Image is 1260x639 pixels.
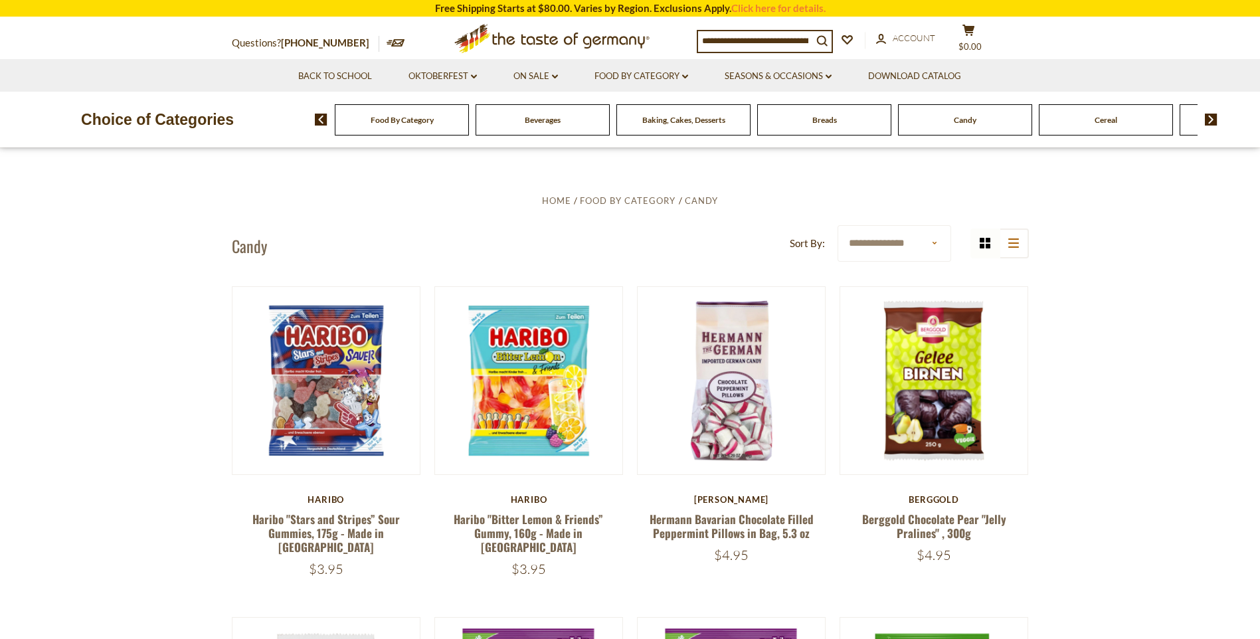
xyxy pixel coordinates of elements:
a: Back to School [298,69,372,84]
span: $3.95 [511,561,546,577]
img: Haribo "Stars and Stripes” Sour Gummies, 175g - Made in Germany [232,287,420,475]
a: Seasons & Occasions [725,69,832,84]
span: $4.95 [714,547,749,563]
span: Account [893,33,935,43]
div: [PERSON_NAME] [637,494,826,505]
a: Account [876,31,935,46]
a: Click here for details. [731,2,826,14]
a: Candy [685,195,718,206]
img: Hermann Bavarian Chocolate Filled Peppermint Pillows in Bag, 5.3 oz [638,287,826,475]
img: next arrow [1205,114,1217,126]
div: Haribo [232,494,421,505]
label: Sort By: [790,235,825,252]
a: On Sale [513,69,558,84]
a: Download Catalog [868,69,961,84]
a: Candy [954,115,976,125]
a: [PHONE_NUMBER] [281,37,369,48]
a: Breads [812,115,837,125]
a: Berggold Chocolate Pear "Jelly Pralines" , 300g [862,511,1006,541]
img: previous arrow [315,114,327,126]
div: Berggold [840,494,1029,505]
a: Cereal [1095,115,1117,125]
a: Oktoberfest [408,69,477,84]
div: Haribo [434,494,624,505]
a: Hermann Bavarian Chocolate Filled Peppermint Pillows in Bag, 5.3 oz [650,511,814,541]
span: $3.95 [309,561,343,577]
span: $0.00 [958,41,982,52]
a: Food By Category [371,115,434,125]
button: $0.00 [949,24,989,57]
p: Questions? [232,35,379,52]
a: Beverages [525,115,561,125]
img: Berggold Chocolate Pear "Jelly Pralines" , 300g [840,287,1028,475]
img: Haribo "Bitter Lemon & Friends” Gummy, 160g - Made in Germany [435,287,623,475]
a: Haribo "Bitter Lemon & Friends” Gummy, 160g - Made in [GEOGRAPHIC_DATA] [454,511,603,556]
a: Baking, Cakes, Desserts [642,115,725,125]
span: $4.95 [917,547,951,563]
a: Food By Category [580,195,675,206]
a: Food By Category [594,69,688,84]
h1: Candy [232,236,267,256]
a: Haribo "Stars and Stripes” Sour Gummies, 175g - Made in [GEOGRAPHIC_DATA] [252,511,400,556]
a: Home [542,195,571,206]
